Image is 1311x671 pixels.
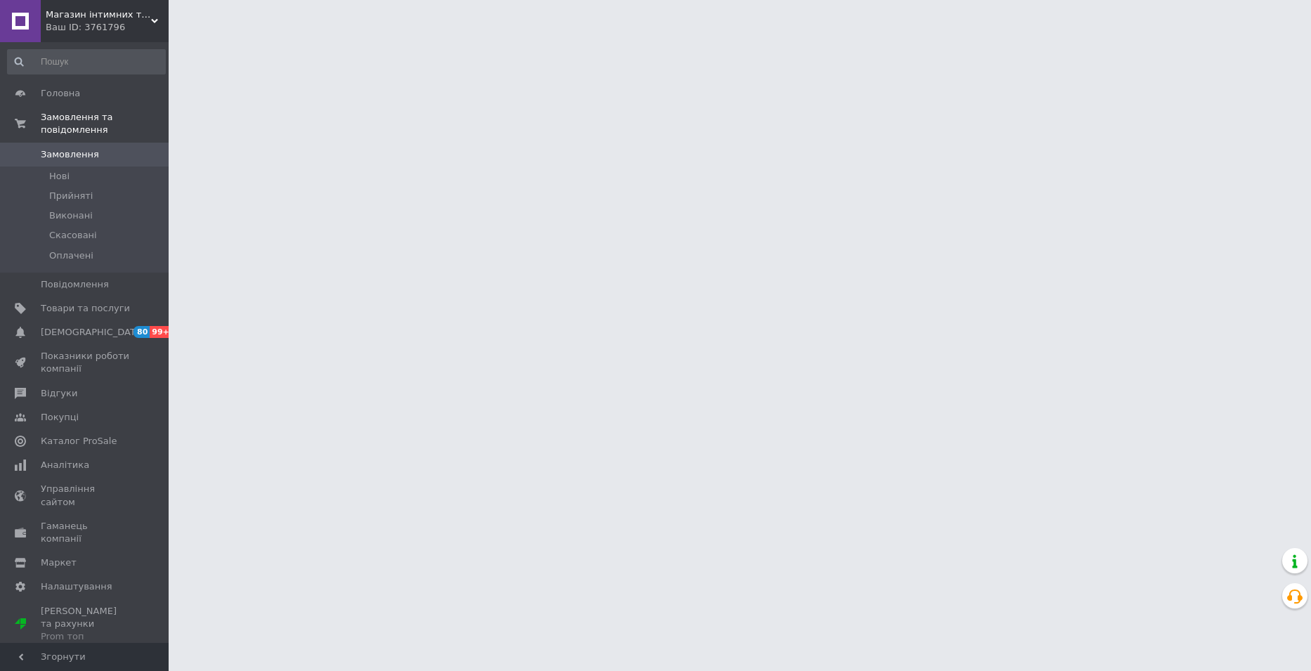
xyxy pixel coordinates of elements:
span: Повідомлення [41,278,109,291]
span: 80 [133,326,150,338]
span: 99+ [150,326,173,338]
span: [DEMOGRAPHIC_DATA] [41,326,145,339]
span: Покупці [41,411,79,424]
span: Товари та послуги [41,302,130,315]
span: Замовлення [41,148,99,161]
div: Prom топ [41,630,130,643]
span: Прийняті [49,190,93,202]
span: Аналітика [41,459,89,471]
span: Скасовані [49,229,97,242]
div: Ваш ID: 3761796 [46,21,169,34]
span: Каталог ProSale [41,435,117,448]
span: Виконані [49,209,93,222]
span: Головна [41,87,80,100]
span: Показники роботи компанії [41,350,130,375]
span: Нові [49,170,70,183]
span: Відгуки [41,387,77,400]
span: Управління сайтом [41,483,130,508]
span: Замовлення та повідомлення [41,111,169,136]
span: Оплачені [49,249,93,262]
span: Гаманець компанії [41,520,130,545]
input: Пошук [7,49,166,74]
span: Магазин інтимних товарів "WeLove [46,8,151,21]
span: Налаштування [41,580,112,593]
span: [PERSON_NAME] та рахунки [41,605,130,644]
span: Маркет [41,556,77,569]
